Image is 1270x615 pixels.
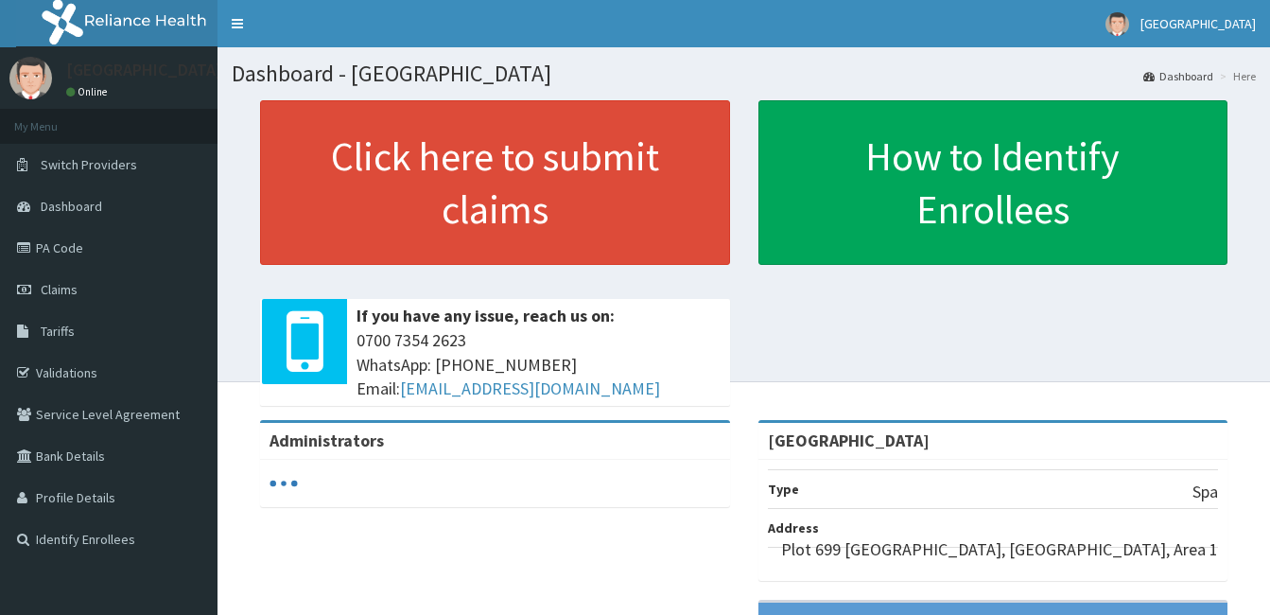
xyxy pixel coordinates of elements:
li: Here [1215,68,1256,84]
a: Dashboard [1143,68,1213,84]
p: Plot 699 [GEOGRAPHIC_DATA], [GEOGRAPHIC_DATA], Area 1 [781,537,1218,562]
span: Switch Providers [41,156,137,173]
span: Claims [41,281,78,298]
strong: [GEOGRAPHIC_DATA] [768,430,930,451]
b: Administrators [270,430,384,451]
p: Spa [1192,480,1218,504]
b: Type [768,481,799,498]
b: Address [768,519,819,536]
a: How to Identify Enrollees [758,100,1228,265]
a: Click here to submit claims [260,100,730,265]
p: [GEOGRAPHIC_DATA] [66,61,222,79]
b: If you have any issue, reach us on: [357,305,615,326]
span: Dashboard [41,198,102,215]
img: User Image [1105,12,1129,36]
span: 0700 7354 2623 WhatsApp: [PHONE_NUMBER] Email: [357,328,721,401]
svg: audio-loading [270,469,298,498]
span: [GEOGRAPHIC_DATA] [1140,15,1256,32]
span: Tariffs [41,323,75,340]
a: Online [66,85,112,98]
h1: Dashboard - [GEOGRAPHIC_DATA] [232,61,1256,86]
img: User Image [9,57,52,99]
a: [EMAIL_ADDRESS][DOMAIN_NAME] [400,378,660,399]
